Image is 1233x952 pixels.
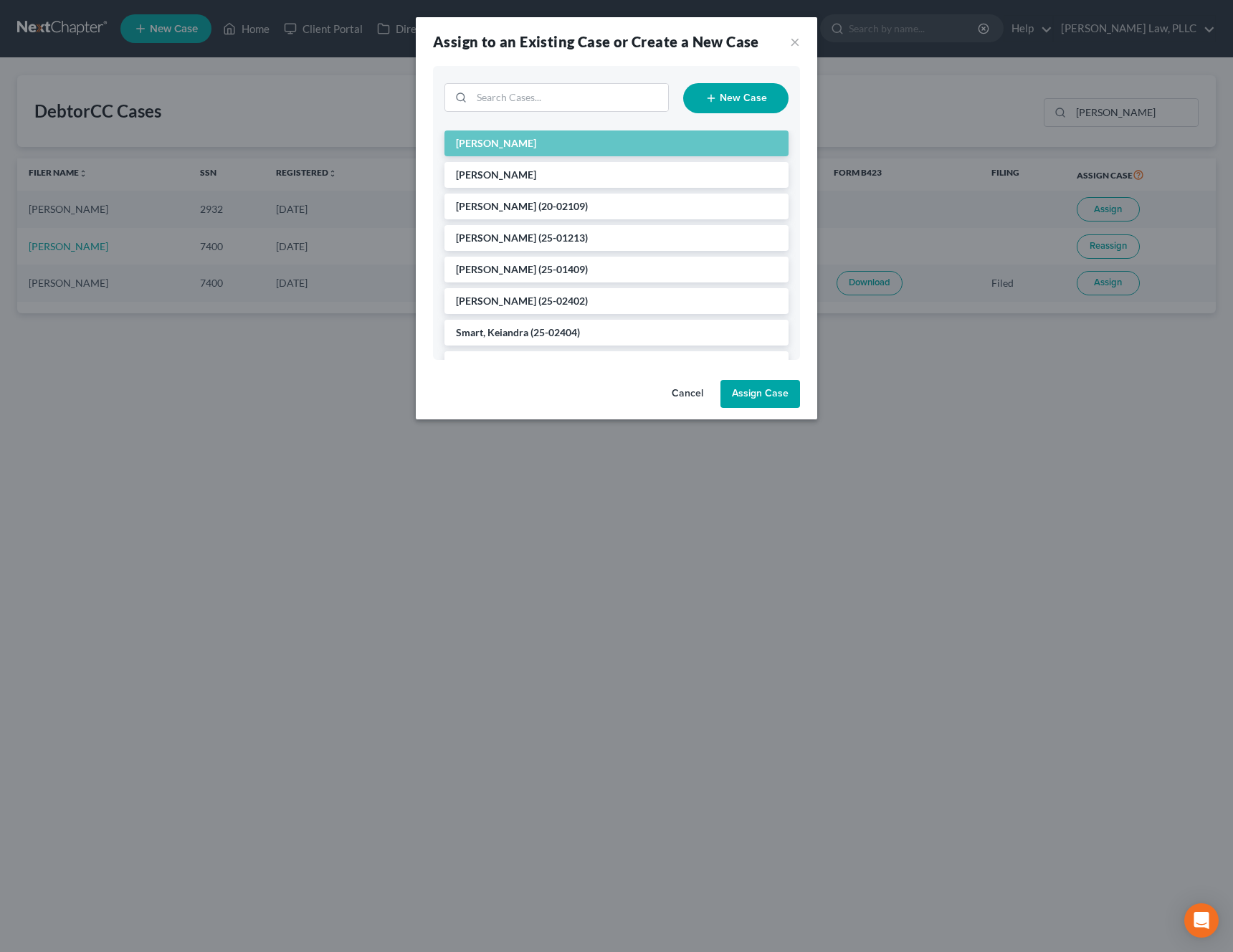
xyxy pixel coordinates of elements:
div: Open Intercom Messenger [1184,903,1219,938]
span: [PERSON_NAME] [456,200,536,212]
span: [PERSON_NAME] [456,358,536,370]
button: × [790,33,800,50]
button: New Case [683,83,789,113]
span: [PERSON_NAME] [456,232,536,244]
input: Search Cases... [472,84,668,111]
span: Smart, Keiandra [456,326,528,338]
button: Cancel [660,380,715,409]
span: [PERSON_NAME] [456,168,536,181]
strong: Assign to an Existing Case or Create a New Case [433,33,759,50]
span: (25-02402) [538,295,588,307]
button: Assign Case [720,380,800,409]
span: (25-01409) [538,263,588,275]
span: [PERSON_NAME] [456,263,536,275]
span: (20-02109) [538,200,588,212]
span: (25-01213) [538,232,588,244]
span: [PERSON_NAME] [456,295,536,307]
span: [PERSON_NAME] [456,137,536,149]
span: (25-02404) [530,326,580,338]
